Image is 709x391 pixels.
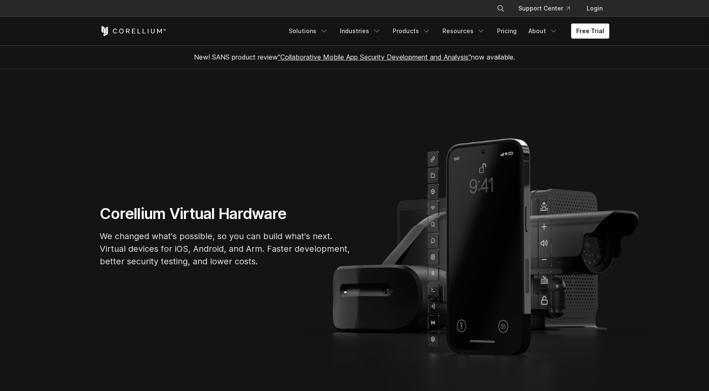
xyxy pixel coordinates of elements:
h1: Corellium Virtual Hardware [100,204,351,223]
div: Navigation Menu [486,1,609,16]
a: Products [388,23,436,39]
a: Login [580,1,609,16]
a: Pricing [492,23,522,39]
button: Search [493,1,508,16]
a: About [523,23,563,39]
span: New! SANS product review now available. [194,53,515,61]
a: Solutions [284,23,333,39]
a: Support Center [512,1,577,16]
a: Resources [437,23,490,39]
a: Corellium Home [100,26,166,36]
p: We changed what's possible, so you can build what's next. Virtual devices for iOS, Android, and A... [100,230,351,268]
a: "Collaborative Mobile App Security Development and Analysis" [278,53,471,61]
div: Navigation Menu [284,23,609,39]
a: Industries [335,23,386,39]
a: Free Trial [571,23,609,39]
